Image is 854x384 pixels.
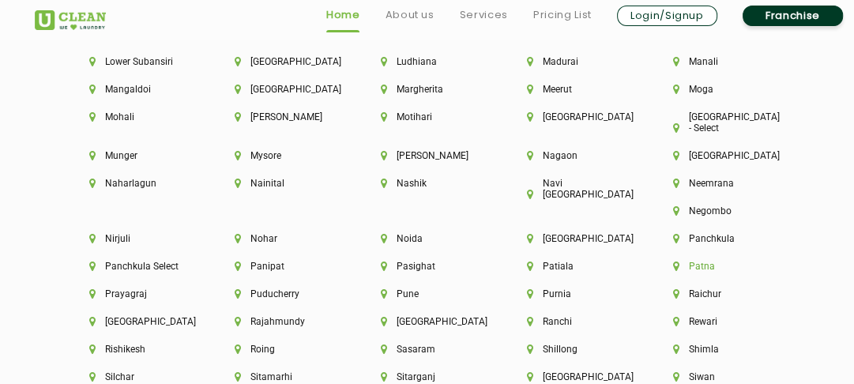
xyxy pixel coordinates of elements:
[673,56,766,67] li: Manali
[527,344,619,355] li: Shillong
[235,178,327,189] li: Nainital
[381,178,473,189] li: Nashik
[673,344,766,355] li: Shimla
[235,288,327,299] li: Puducherry
[235,261,327,272] li: Panipat
[617,6,717,26] a: Login/Signup
[381,261,473,272] li: Pasighat
[35,10,106,30] img: UClean Laundry and Dry Cleaning
[235,84,327,95] li: [GEOGRAPHIC_DATA]
[527,56,619,67] li: Madurai
[89,344,182,355] li: Rishikesh
[381,344,473,355] li: Sasaram
[673,316,766,327] li: Rewari
[673,261,766,272] li: Patna
[381,371,473,382] li: Sitarganj
[527,84,619,95] li: Meerut
[381,56,473,67] li: Ludhiana
[673,288,766,299] li: Raichur
[673,150,766,161] li: [GEOGRAPHIC_DATA]
[235,56,327,67] li: [GEOGRAPHIC_DATA]
[673,371,766,382] li: Siwan
[235,316,327,327] li: Rajahmundy
[89,233,182,244] li: Nirjuli
[527,371,619,382] li: [GEOGRAPHIC_DATA]
[89,288,182,299] li: Prayagraj
[673,178,766,189] li: Neemrana
[527,111,619,122] li: [GEOGRAPHIC_DATA]
[89,150,182,161] li: Munger
[527,150,619,161] li: Nagaon
[89,261,182,272] li: Panchkula Select
[89,316,182,327] li: [GEOGRAPHIC_DATA]
[89,84,182,95] li: Mangaldoi
[673,233,766,244] li: Panchkula
[673,84,766,95] li: Moga
[527,261,619,272] li: Patiala
[381,150,473,161] li: [PERSON_NAME]
[235,150,327,161] li: Mysore
[89,111,182,122] li: Mohali
[89,371,182,382] li: Silchar
[527,316,619,327] li: Ranchi
[527,178,619,200] li: Navi [GEOGRAPHIC_DATA]
[326,6,360,24] a: Home
[527,233,619,244] li: [GEOGRAPHIC_DATA]
[673,111,766,134] li: [GEOGRAPHIC_DATA] - Select
[89,178,182,189] li: Naharlagun
[89,56,182,67] li: Lower Subansiri
[381,316,473,327] li: [GEOGRAPHIC_DATA]
[381,111,473,122] li: Motihari
[235,371,327,382] li: Sitamarhi
[460,6,508,24] a: Services
[235,344,327,355] li: Roing
[673,205,766,216] li: Negombo
[235,233,327,244] li: Nohar
[533,6,592,24] a: Pricing List
[381,233,473,244] li: Noida
[235,111,327,122] li: [PERSON_NAME]
[385,6,434,24] a: About us
[743,6,843,26] a: Franchise
[527,288,619,299] li: Purnia
[381,84,473,95] li: Margherita
[381,288,473,299] li: Pune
